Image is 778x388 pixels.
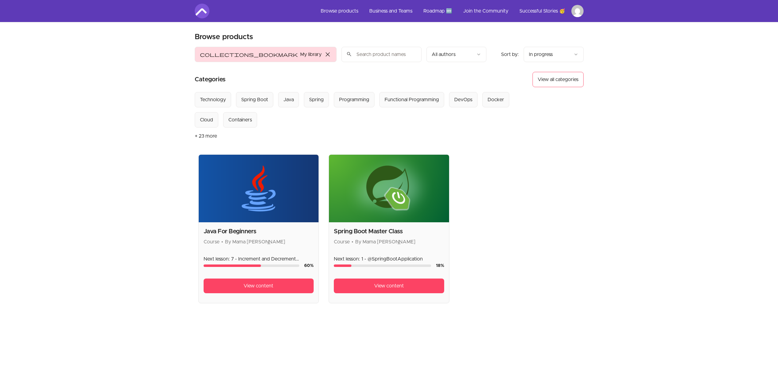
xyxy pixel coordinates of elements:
span: 18 % [436,264,444,268]
a: Browse products [316,4,363,18]
button: Filter by My library [195,47,337,62]
p: Next lesson: 1 - @SpringBootApplication [334,255,444,263]
img: Product image for Spring Boot Master Class [329,155,449,222]
span: collections_bookmark [200,51,298,58]
img: Profile image for Dmitry Chigir [571,5,584,17]
p: Next lesson: 7 - Increment and Decrement Operators [204,255,314,263]
span: • [352,239,353,244]
div: Course progress [334,264,431,267]
div: Spring Boot [241,96,268,103]
input: Search product names [341,47,422,62]
button: View all categories [533,72,584,87]
span: search [346,50,352,58]
button: + 23 more [195,127,217,145]
h2: Java For Beginners [204,227,314,236]
button: Product sort options [524,47,584,62]
span: Course [204,239,219,244]
h1: Browse products [195,32,253,42]
a: Roadmap 🆕 [418,4,457,18]
div: Technology [200,96,226,103]
div: Cloud [200,116,213,124]
div: DevOps [454,96,472,103]
div: Docker [488,96,504,103]
span: 60 % [304,264,314,268]
button: Filter by author [426,47,486,62]
a: Business and Teams [364,4,417,18]
h2: Spring Boot Master Class [334,227,444,236]
a: View content [204,279,314,293]
div: Programming [339,96,369,103]
span: Sort by: [501,52,519,57]
a: Join the Community [458,4,513,18]
span: By Mama [PERSON_NAME] [225,239,285,244]
a: View content [334,279,444,293]
nav: Main [316,4,584,18]
span: View content [244,282,273,290]
span: close [324,51,331,58]
div: Course progress [204,264,300,267]
div: Spring [309,96,324,103]
h2: Categories [195,72,226,87]
span: View content [374,282,404,290]
span: By Mama [PERSON_NAME] [355,239,415,244]
img: Product image for Java For Beginners [199,155,319,222]
span: • [221,239,223,244]
div: Functional Programming [385,96,439,103]
a: Successful Stories 🥳 [514,4,570,18]
img: Amigoscode logo [195,4,209,18]
div: Containers [228,116,252,124]
div: Java [283,96,294,103]
span: Course [334,239,350,244]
